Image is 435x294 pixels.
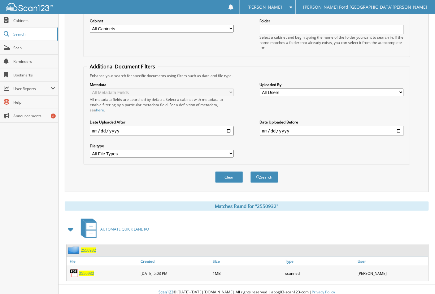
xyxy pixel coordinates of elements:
label: Date Uploaded After [90,119,234,125]
span: Search [13,32,54,37]
img: folder2.png [68,246,81,254]
div: 6 [51,114,56,119]
div: [DATE] 5:03 PM [139,267,211,279]
a: 2550932 [81,248,96,253]
label: File type [90,143,234,149]
label: Metadata [90,82,234,87]
a: 2550932 [79,271,94,276]
span: [PERSON_NAME] [247,5,282,9]
span: Bookmarks [13,72,55,78]
input: start [90,126,234,136]
div: Select a cabinet and begin typing the name of the folder you want to search in. If the name match... [260,35,404,50]
span: Cabinets [13,18,55,23]
a: Created [139,257,211,266]
iframe: Chat Widget [404,264,435,294]
input: end [260,126,404,136]
div: [PERSON_NAME] [356,267,428,279]
a: Size [211,257,284,266]
span: Announcements [13,113,55,119]
label: Folder [260,18,404,24]
span: AUTOMATE QUICK LANE RO [100,227,149,232]
a: Type [284,257,356,266]
div: All metadata fields are searched by default. Select a cabinet with metadata to enable filtering b... [90,97,234,113]
legend: Additional Document Filters [87,63,158,70]
button: Clear [215,171,243,183]
div: 1MB [211,267,284,279]
a: User [356,257,428,266]
div: Enhance your search for specific documents using filters such as date and file type. [87,73,407,78]
div: Matches found for "2550932" [65,201,429,211]
label: Cabinet [90,18,234,24]
a: AUTOMATE QUICK LANE RO [77,217,149,241]
label: Uploaded By [260,82,404,87]
div: scanned [284,267,356,279]
a: File [67,257,139,266]
img: PDF.png [70,269,79,278]
button: Search [250,171,278,183]
span: Scan [13,45,55,50]
span: User Reports [13,86,51,91]
label: Date Uploaded Before [260,119,404,125]
span: Help [13,100,55,105]
span: Reminders [13,59,55,64]
img: scan123-logo-white.svg [6,3,53,11]
a: here [96,107,104,113]
span: [PERSON_NAME] Ford [GEOGRAPHIC_DATA][PERSON_NAME] [303,5,428,9]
